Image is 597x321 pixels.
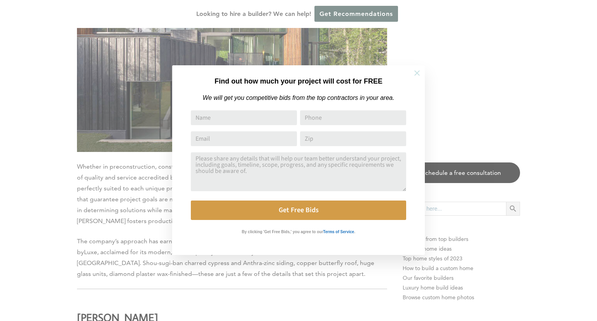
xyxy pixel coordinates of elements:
[191,131,297,146] input: Email Address
[323,228,354,234] a: Terms of Service
[202,94,394,101] em: We will get you competitive bids from the top contractors in your area.
[300,110,406,125] input: Phone
[323,230,354,234] strong: Terms of Service
[354,230,355,234] strong: .
[191,201,406,220] button: Get Free Bids
[300,131,406,146] input: Zip
[191,110,297,125] input: Name
[403,59,431,87] button: Close
[191,152,406,191] textarea: Comment or Message
[242,230,323,234] strong: By clicking 'Get Free Bids,' you agree to our
[215,77,382,85] strong: Find out how much your project will cost for FREE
